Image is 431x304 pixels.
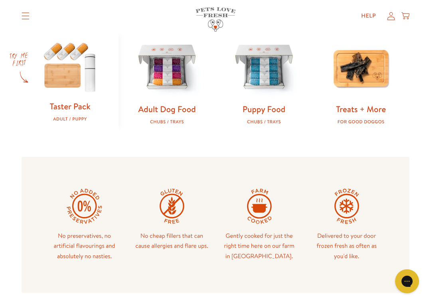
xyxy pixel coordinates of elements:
summary: Translation missing: en.sections.header.menu [15,6,36,26]
p: Delivered to your door frozen fresh as often as you'd like. [309,231,384,261]
iframe: Gorgias live chat messenger [391,266,423,296]
div: Chubs / Trays [131,119,203,124]
a: Taster Pack [49,101,90,112]
p: No preservatives, no artificial flavourings and absolutely no nasties. [47,231,122,261]
p: Gently cooked for just the right time here on our farm in [GEOGRAPHIC_DATA]. [222,231,297,261]
a: Help [355,8,382,24]
a: Treats + More [336,103,386,115]
a: Puppy Food [243,103,285,115]
div: For good doggos [325,119,397,124]
a: Adult Dog Food [138,103,196,115]
img: Pets Love Fresh [196,7,235,32]
div: Adult / Puppy [34,116,106,122]
div: Chubs / Trays [228,119,300,124]
p: No cheap fillers that can cause allergies and flare ups. [134,231,209,251]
